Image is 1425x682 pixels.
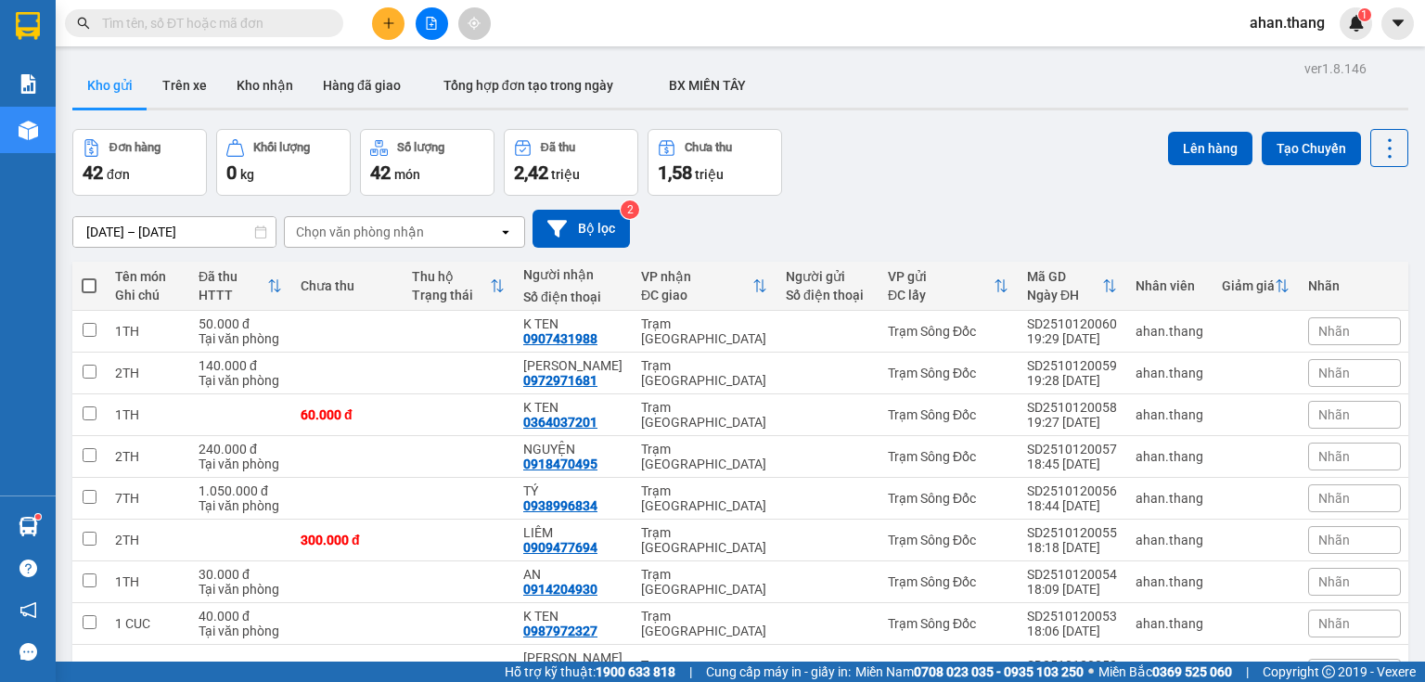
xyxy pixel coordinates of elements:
[514,161,548,184] span: 2,42
[888,324,1008,339] div: Trạm Sông Đốc
[523,267,623,282] div: Người nhận
[1318,491,1350,506] span: Nhãn
[199,582,282,597] div: Tại văn phòng
[443,78,613,93] span: Tổng hợp đơn tạo trong ngày
[1381,7,1414,40] button: caret-down
[35,514,41,520] sup: 1
[523,457,597,471] div: 0918470495
[523,650,623,680] div: NGUYỄN THANH
[1027,525,1117,540] div: SD2510120055
[641,567,767,597] div: Trạm [GEOGRAPHIC_DATA]
[115,491,180,506] div: 7TH
[648,129,782,196] button: Chưa thu1,58 triệu
[115,324,180,339] div: 1TH
[1213,262,1299,311] th: Toggle SortBy
[641,288,752,302] div: ĐC giao
[1318,324,1350,339] span: Nhãn
[641,525,767,555] div: Trạm [GEOGRAPHIC_DATA]
[77,17,90,30] span: search
[888,533,1008,547] div: Trạm Sông Đốc
[1136,533,1203,547] div: ahan.thang
[115,449,180,464] div: 2TH
[1390,15,1406,32] span: caret-down
[199,483,282,498] div: 1.050.000 đ
[115,407,180,422] div: 1TH
[523,567,623,582] div: AN
[73,217,276,247] input: Select a date range.
[855,662,1084,682] span: Miền Nam
[541,141,575,154] div: Đã thu
[370,161,391,184] span: 42
[148,63,222,108] button: Trên xe
[1235,11,1340,34] span: ahan.thang
[523,540,597,555] div: 0909477694
[1027,400,1117,415] div: SD2510120058
[1027,658,1117,673] div: SD2510120052
[382,17,395,30] span: plus
[199,457,282,471] div: Tại văn phòng
[226,161,237,184] span: 0
[1027,457,1117,471] div: 18:45 [DATE]
[706,662,851,682] span: Cung cấp máy in - giấy in:
[504,129,638,196] button: Đã thu2,42 triệu
[1027,316,1117,331] div: SD2510120060
[551,167,580,182] span: triệu
[523,582,597,597] div: 0914204930
[1027,582,1117,597] div: 18:09 [DATE]
[685,141,732,154] div: Chưa thu
[109,141,160,154] div: Đơn hàng
[1136,574,1203,589] div: ahan.thang
[1318,407,1350,422] span: Nhãn
[1027,498,1117,513] div: 18:44 [DATE]
[689,662,692,682] span: |
[641,358,767,388] div: Trạm [GEOGRAPHIC_DATA]
[641,316,767,346] div: Trạm [GEOGRAPHIC_DATA]
[1027,358,1117,373] div: SD2510120059
[888,616,1008,631] div: Trạm Sông Đốc
[1027,269,1102,284] div: Mã GD
[1136,616,1203,631] div: ahan.thang
[240,167,254,182] span: kg
[523,290,623,304] div: Số điện thoại
[222,63,308,108] button: Kho nhận
[468,17,481,30] span: aim
[641,269,752,284] div: VP nhận
[301,533,393,547] div: 300.000 đ
[1246,662,1249,682] span: |
[199,373,282,388] div: Tại văn phòng
[888,407,1008,422] div: Trạm Sông Đốc
[1308,278,1401,293] div: Nhãn
[523,624,597,638] div: 0987972327
[1136,366,1203,380] div: ahan.thang
[1027,331,1117,346] div: 19:29 [DATE]
[72,63,148,108] button: Kho gửi
[199,331,282,346] div: Tại văn phòng
[1027,483,1117,498] div: SD2510120056
[19,517,38,536] img: warehouse-icon
[199,609,282,624] div: 40.000 đ
[199,288,267,302] div: HTTT
[1358,8,1371,21] sup: 1
[115,574,180,589] div: 1TH
[1168,132,1252,165] button: Lên hàng
[403,262,514,311] th: Toggle SortBy
[695,167,724,182] span: triệu
[1027,609,1117,624] div: SD2510120053
[458,7,491,40] button: aim
[216,129,351,196] button: Khối lượng0kg
[19,643,37,661] span: message
[199,624,282,638] div: Tại văn phòng
[1027,540,1117,555] div: 18:18 [DATE]
[1222,278,1275,293] div: Giảm giá
[107,167,130,182] span: đơn
[888,366,1008,380] div: Trạm Sông Đốc
[914,664,1084,679] strong: 0708 023 035 - 0935 103 250
[19,74,38,94] img: solution-icon
[412,288,490,302] div: Trạng thái
[1027,567,1117,582] div: SD2510120054
[888,574,1008,589] div: Trạm Sông Đốc
[1027,373,1117,388] div: 19:28 [DATE]
[301,407,393,422] div: 60.000 đ
[1348,15,1365,32] img: icon-new-feature
[1318,574,1350,589] span: Nhãn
